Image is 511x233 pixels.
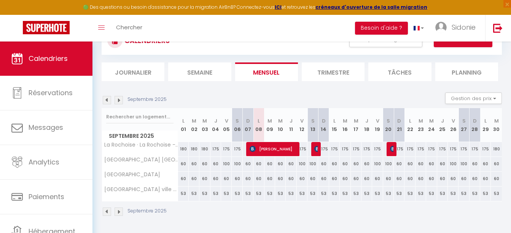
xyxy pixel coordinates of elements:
[351,142,361,156] div: 175
[253,157,264,171] div: 60
[29,192,64,201] span: Paiements
[210,108,221,142] th: 04
[178,172,189,186] div: 60
[168,62,231,81] li: Semaine
[470,142,480,156] div: 175
[235,62,298,81] li: Mensuel
[437,157,448,171] div: 60
[430,15,485,41] a: ... Sidonie
[480,142,491,156] div: 175
[232,172,242,186] div: 60
[210,142,221,156] div: 175
[329,187,340,201] div: 53
[340,172,350,186] div: 60
[243,108,253,142] th: 07
[387,117,390,124] abbr: S
[243,187,253,201] div: 53
[415,187,426,201] div: 53
[458,157,469,171] div: 100
[437,108,448,142] th: 25
[318,142,329,156] div: 175
[243,157,253,171] div: 60
[267,117,272,124] abbr: M
[437,142,448,156] div: 175
[225,117,228,124] abbr: V
[322,117,326,124] abbr: D
[182,117,185,124] abbr: L
[361,108,372,142] th: 18
[264,187,275,201] div: 53
[390,142,393,156] span: [PERSON_NAME]
[318,108,329,142] th: 14
[448,108,458,142] th: 26
[404,187,415,201] div: 53
[29,54,68,63] span: Calendriers
[383,108,394,142] th: 20
[383,157,394,171] div: 100
[106,110,174,124] input: Rechercher un logement...
[426,187,437,201] div: 53
[297,142,307,156] div: 175
[452,117,455,124] abbr: V
[278,117,283,124] abbr: M
[221,108,232,142] th: 05
[275,4,282,10] strong: ICI
[435,62,498,81] li: Planning
[404,142,415,156] div: 175
[250,142,296,156] span: [PERSON_NAME]
[404,108,415,142] th: 22
[297,108,307,142] th: 12
[383,172,394,186] div: 60
[214,117,217,124] abbr: J
[452,22,476,32] span: Sidonie
[480,172,491,186] div: 60
[437,172,448,186] div: 60
[426,142,437,156] div: 175
[415,108,426,142] th: 23
[178,187,189,201] div: 53
[368,62,431,81] li: Tâches
[300,117,304,124] abbr: V
[178,142,189,156] div: 180
[315,4,427,10] a: créneaux d'ouverture de la salle migration
[178,108,189,142] th: 01
[340,142,350,156] div: 175
[189,157,199,171] div: 60
[178,157,189,171] div: 60
[102,131,178,142] span: Septembre 2025
[199,142,210,156] div: 180
[415,172,426,186] div: 60
[470,157,480,171] div: 60
[351,187,361,201] div: 53
[394,108,404,142] th: 21
[480,187,491,201] div: 53
[221,172,232,186] div: 60
[426,172,437,186] div: 60
[29,88,73,97] span: Réservations
[491,108,502,142] th: 30
[448,157,458,171] div: 100
[458,108,469,142] th: 27
[351,172,361,186] div: 60
[199,157,210,171] div: 60
[103,157,179,163] span: [GEOGRAPHIC_DATA] [GEOGRAPHIC_DATA] - [GEOGRAPHIC_DATA]
[307,157,318,171] div: 100
[458,142,469,156] div: 175
[437,187,448,201] div: 53
[286,172,296,186] div: 60
[372,187,383,201] div: 53
[329,108,340,142] th: 15
[480,108,491,142] th: 29
[275,172,286,186] div: 60
[297,187,307,201] div: 53
[351,108,361,142] th: 17
[318,187,329,201] div: 53
[116,23,142,31] span: Chercher
[258,117,260,124] abbr: L
[354,117,358,124] abbr: M
[409,117,411,124] abbr: L
[372,172,383,186] div: 60
[29,123,63,132] span: Messages
[340,108,350,142] th: 16
[210,187,221,201] div: 53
